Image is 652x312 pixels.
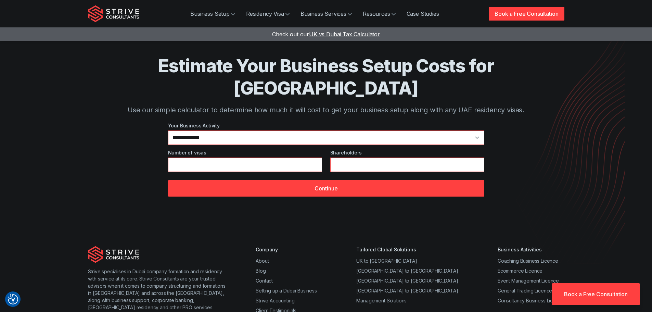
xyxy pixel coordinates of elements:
[356,288,458,294] a: [GEOGRAPHIC_DATA] to [GEOGRAPHIC_DATA]
[552,283,640,305] a: Book a Free Consultation
[309,31,380,38] span: UK vs Dubai Tax Calculator
[356,258,417,264] a: UK to [GEOGRAPHIC_DATA]
[115,55,537,99] h1: Estimate Your Business Setup Costs for [GEOGRAPHIC_DATA]
[295,7,357,21] a: Business Services
[256,278,273,284] a: Contact
[356,246,458,253] div: Tailored Global Solutions
[330,149,484,156] label: Shareholders
[256,298,294,303] a: Strive Accounting
[357,7,401,21] a: Resources
[356,298,407,303] a: Management Solutions
[272,31,380,38] a: Check out ourUK vs Dubai Tax Calculator
[256,258,269,264] a: About
[498,268,542,274] a: Ecommerce Licence
[498,278,559,284] a: Event Management Licence
[256,268,266,274] a: Blog
[256,288,317,294] a: Setting up a Dubai Business
[88,246,139,263] img: Strive Consultants
[115,105,537,115] p: Use our simple calculator to determine how much it will cost to get your business setup along wit...
[241,7,295,21] a: Residency Visa
[356,278,458,284] a: [GEOGRAPHIC_DATA] to [GEOGRAPHIC_DATA]
[8,294,18,304] button: Consent Preferences
[168,122,484,129] label: Your Business Activity
[168,149,322,156] label: Number of visas
[256,246,317,253] div: Company
[489,7,564,21] a: Book a Free Consultation
[498,258,558,264] a: Coaching Business Licence
[401,7,445,21] a: Case Studies
[356,268,458,274] a: [GEOGRAPHIC_DATA] to [GEOGRAPHIC_DATA]
[8,294,18,304] img: Revisit consent button
[88,5,139,22] img: Strive Consultants
[168,180,484,197] button: Continue
[498,288,552,294] a: General Trading Licence
[185,7,241,21] a: Business Setup
[498,298,564,303] a: Consultancy Business Licence
[88,268,229,311] p: Strive specialises in Dubai company formation and residency with service at its core. Strive Cons...
[498,246,564,253] div: Business Activities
